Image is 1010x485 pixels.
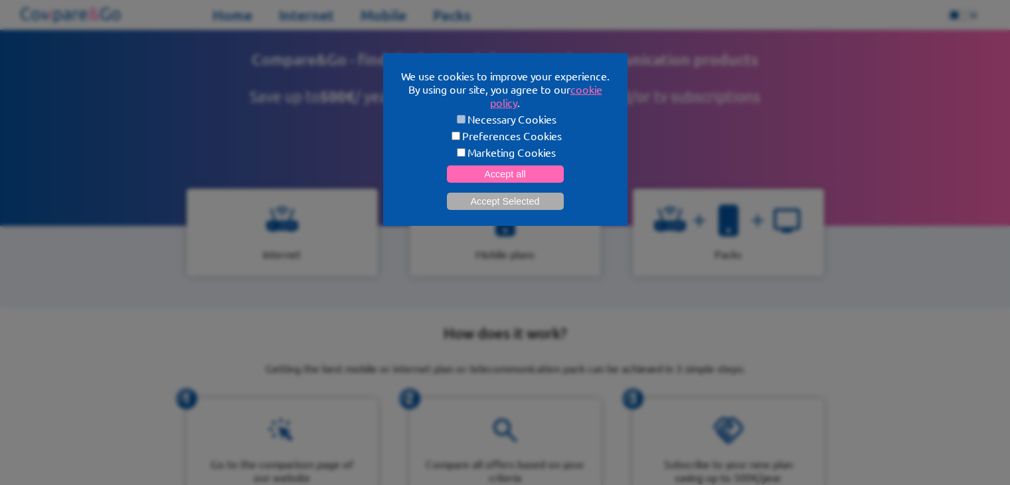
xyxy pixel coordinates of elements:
[447,165,564,183] button: Accept all
[399,129,612,142] label: Preferences Cookies
[447,193,564,210] button: Accept Selected
[490,82,602,109] a: cookie policy
[399,69,612,109] p: We use cookies to improve your experience. By using our site, you agree to our .
[399,145,612,159] label: Marketing Cookies
[399,112,612,126] label: Necessary Cookies
[457,115,465,124] input: Necessary Cookies
[452,132,460,140] input: Preferences Cookies
[457,148,465,157] input: Marketing Cookies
